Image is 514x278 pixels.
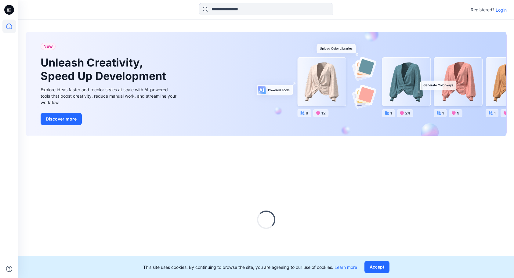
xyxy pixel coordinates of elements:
[41,86,178,106] div: Explore ideas faster and recolor styles at scale with AI-powered tools that boost creativity, red...
[496,7,507,13] p: Login
[41,113,82,125] button: Discover more
[471,6,494,13] p: Registered?
[335,265,357,270] a: Learn more
[43,43,53,50] span: New
[41,113,178,125] a: Discover more
[364,261,389,273] button: Accept
[41,56,169,82] h1: Unleash Creativity, Speed Up Development
[143,264,357,270] p: This site uses cookies. By continuing to browse the site, you are agreeing to our use of cookies.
